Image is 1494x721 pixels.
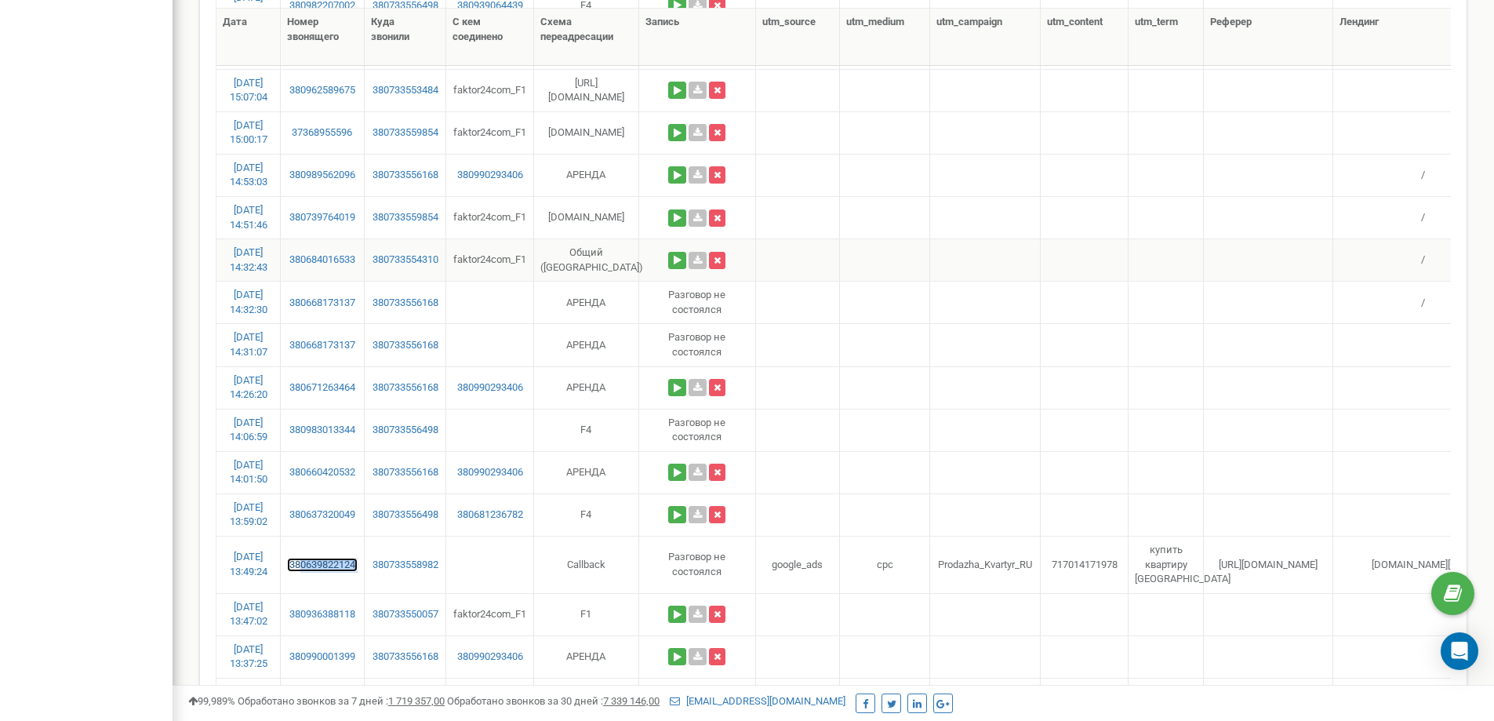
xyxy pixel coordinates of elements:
button: Удалить запись [709,379,725,396]
a: 380639822124 [287,558,357,573]
a: Скачать [689,648,707,665]
a: 380668173137 [287,338,357,353]
a: 380660420532 [287,465,357,480]
button: Удалить запись [709,606,725,623]
a: [EMAIL_ADDRESS][DOMAIN_NAME] [670,695,845,707]
a: 380990293406 [453,465,527,480]
td: АРЕНДА [534,366,639,409]
td: Разговор не состоялся [639,536,756,593]
a: Скачать [689,606,707,623]
a: [DATE] 14:01:50 [230,459,267,486]
a: 380962589675 [287,83,357,98]
span: / [1421,169,1425,180]
span: Обработано звонков за 30 дней : [447,695,660,707]
a: 380990293406 [453,168,527,183]
a: 37368955596 [287,126,357,140]
a: Скачать [689,379,707,396]
a: 380936388118 [287,607,357,622]
a: 380684016533 [287,253,357,268]
span: / [1421,297,1425,308]
td: Callback [534,536,639,593]
td: Prodazha_Kvartyr_RU [930,536,1041,593]
span: Обработано звонков за 7 дней : [238,695,445,707]
td: [DOMAIN_NAME] [534,111,639,154]
a: 380990293406 [453,650,527,665]
button: Удалить запись [709,209,725,227]
a: [DATE] 14:31:07 [230,331,267,358]
a: Скачать [689,209,707,227]
td: faktor24com_F1 [446,111,534,154]
td: АРЕНДА [534,323,639,366]
td: [DOMAIN_NAME] [534,196,639,239]
a: [DATE] 14:53:03 [230,162,267,188]
th: Реферер [1204,9,1333,66]
a: 380637320049 [287,508,357,523]
a: 380733554310 [371,253,440,268]
th: Дата [216,9,281,66]
span: [URL][DOMAIN_NAME] [1219,559,1318,570]
a: 380990293406 [453,381,527,395]
a: 380671263464 [287,381,357,395]
td: АРЕНДА [534,451,639,493]
td: АРЕНДА [534,154,639,196]
a: 380733556168 [371,338,440,353]
a: 380733559854 [371,210,440,225]
a: 380733556498 [371,508,440,523]
a: 380739764019 [287,210,357,225]
td: Общий ([GEOGRAPHIC_DATA]) [534,239,639,281]
span: / [1421,211,1425,223]
a: 380681236782 [453,508,527,523]
td: F1 [534,593,639,635]
th: utm_campaign [930,9,1041,66]
a: 380668173137 [287,296,357,311]
button: Удалить запись [709,124,725,141]
th: utm_medium [840,9,930,66]
th: С кем соединено [446,9,534,66]
a: 380983013344 [287,423,357,438]
a: 380733556168 [371,381,440,395]
a: Скачать [689,124,707,141]
a: Скачать [689,464,707,481]
a: [DATE] 13:49:24 [230,551,267,577]
th: Запись [639,9,756,66]
td: Разговор не состоялся [639,409,756,451]
a: 380990001399 [287,650,357,665]
u: 1 719 357,00 [388,695,445,707]
a: [DATE] 14:26:20 [230,374,267,401]
a: 380733556168 [371,650,440,665]
td: faktor24com_F1 [446,196,534,239]
a: Скачать [689,82,707,99]
td: google_ads [756,536,840,593]
td: 717014171978 [1041,536,1129,593]
td: faktor24com_F1 [446,593,534,635]
a: [DATE] 14:06:59 [230,417,267,443]
td: купить квартиру [GEOGRAPHIC_DATA] [1129,536,1203,593]
button: Удалить запись [709,506,725,523]
td: АРЕНДА [534,678,639,720]
td: Разговор не состоялся [639,323,756,366]
a: [DATE] 15:07:04 [230,77,267,104]
td: F4 [534,493,639,536]
td: [URL][DOMAIN_NAME] [534,69,639,111]
a: Скачать [689,506,707,523]
a: Скачать [689,252,707,269]
a: [DATE] 13:59:02 [230,501,267,528]
a: [DATE] 14:32:30 [230,289,267,315]
button: Удалить запись [709,464,725,481]
th: utm_term [1129,9,1203,66]
td: faktor24com_F1 [446,239,534,281]
button: Удалить запись [709,648,725,665]
a: [DATE] 14:51:46 [230,204,267,231]
div: Open Intercom Messenger [1441,632,1478,670]
span: / [1421,253,1425,265]
th: utm_source [756,9,840,66]
td: faktor24com_F1 [446,69,534,111]
a: 380733553484 [371,83,440,98]
td: F4 [534,409,639,451]
a: [DATE] 14:32:43 [230,246,267,273]
td: АРЕНДА [534,281,639,323]
th: Куда звонили [365,9,447,66]
u: 7 339 146,00 [603,695,660,707]
a: 380733559854 [371,126,440,140]
td: cpc [840,536,930,593]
